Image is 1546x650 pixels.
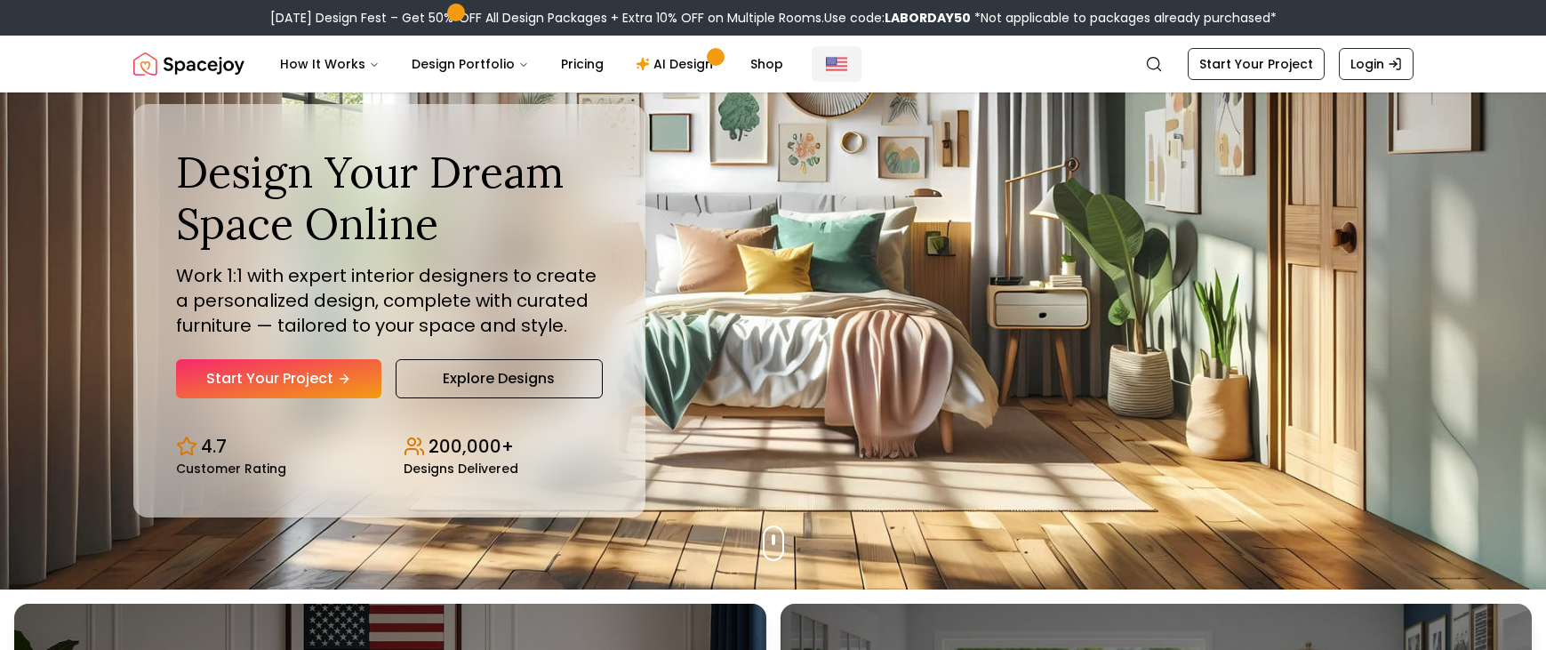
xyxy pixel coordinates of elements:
a: Start Your Project [176,359,381,398]
h1: Design Your Dream Space Online [176,147,603,249]
button: Design Portfolio [397,46,543,82]
a: Login [1339,48,1414,80]
span: Use code: [824,9,971,27]
a: Spacejoy [133,46,244,82]
div: [DATE] Design Fest – Get 50% OFF All Design Packages + Extra 10% OFF on Multiple Rooms. [270,9,1277,27]
nav: Main [266,46,797,82]
b: LABORDAY50 [885,9,971,27]
p: 4.7 [201,434,227,459]
p: Work 1:1 with expert interior designers to create a personalized design, complete with curated fu... [176,263,603,338]
a: Explore Designs [396,359,603,398]
img: Spacejoy Logo [133,46,244,82]
a: AI Design [621,46,733,82]
p: 200,000+ [429,434,514,459]
a: Start Your Project [1188,48,1325,80]
small: Customer Rating [176,462,286,475]
span: *Not applicable to packages already purchased* [971,9,1277,27]
a: Pricing [547,46,618,82]
small: Designs Delivered [404,462,518,475]
div: Design stats [176,420,603,475]
button: How It Works [266,46,394,82]
nav: Global [133,36,1414,92]
img: United States [826,53,847,75]
a: Shop [736,46,797,82]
